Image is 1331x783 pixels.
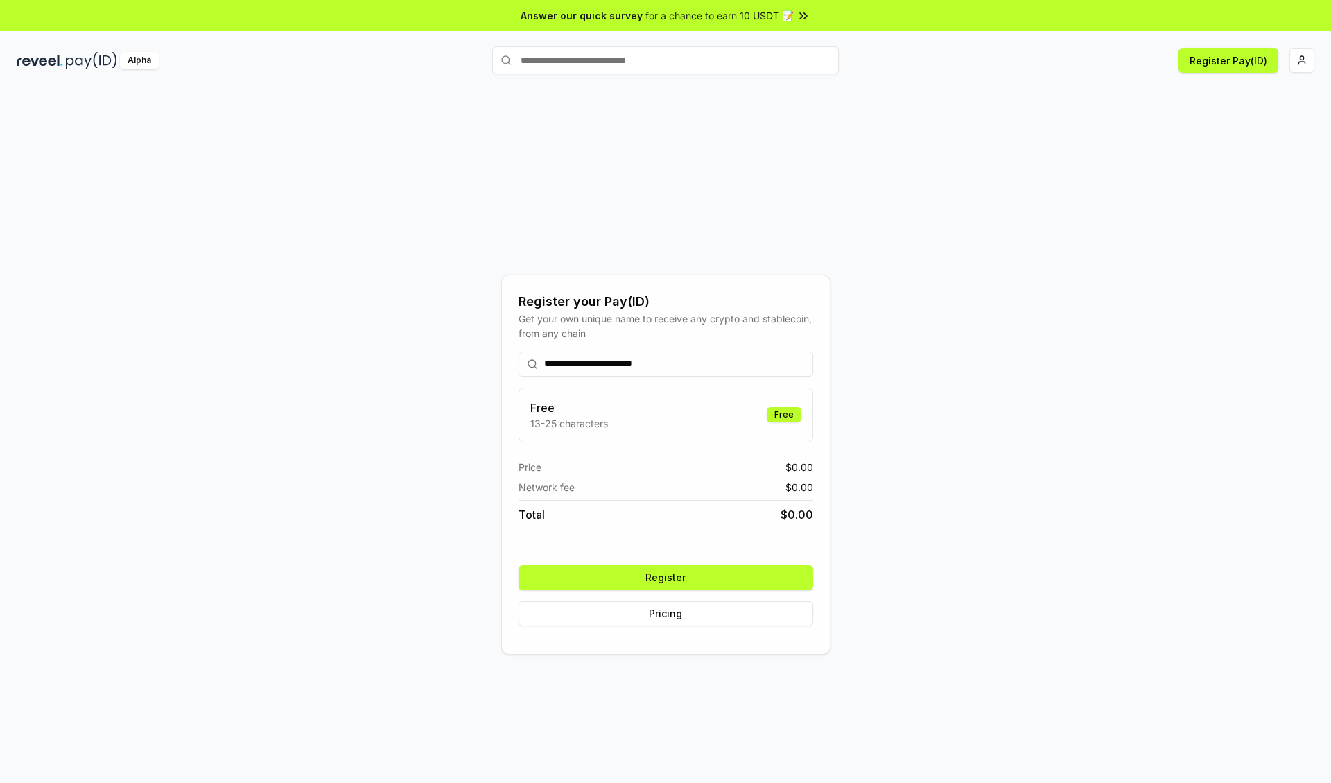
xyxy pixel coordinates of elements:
[530,399,608,416] h3: Free
[521,8,643,23] span: Answer our quick survey
[519,565,813,590] button: Register
[785,480,813,494] span: $ 0.00
[1178,48,1278,73] button: Register Pay(ID)
[519,292,813,311] div: Register your Pay(ID)
[645,8,794,23] span: for a chance to earn 10 USDT 📝
[530,416,608,431] p: 13-25 characters
[519,480,575,494] span: Network fee
[519,506,545,523] span: Total
[66,52,117,69] img: pay_id
[519,601,813,626] button: Pricing
[519,311,813,341] div: Get your own unique name to receive any crypto and stablecoin, from any chain
[120,52,159,69] div: Alpha
[519,460,541,474] span: Price
[781,506,813,523] span: $ 0.00
[785,460,813,474] span: $ 0.00
[767,407,801,422] div: Free
[17,52,63,69] img: reveel_dark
